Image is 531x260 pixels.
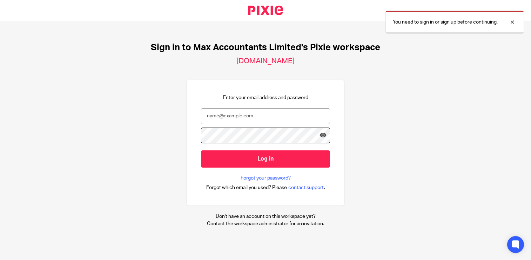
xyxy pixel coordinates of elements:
input: Log in [201,150,330,168]
input: name@example.com [201,108,330,124]
span: Forgot which email you used? Please [206,184,287,191]
p: Contact the workspace administrator for an invitation. [207,220,324,227]
span: contact support [288,184,324,191]
a: Forgot your password? [241,175,291,182]
p: Enter your email address and password [223,94,308,101]
h1: Sign in to Max Accountants Limited's Pixie workspace [151,42,380,53]
h2: [DOMAIN_NAME] [236,57,295,66]
p: Don't have an account on this workspace yet? [207,213,324,220]
p: You need to sign in or sign up before continuing. [393,19,498,26]
div: . [206,183,325,191]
